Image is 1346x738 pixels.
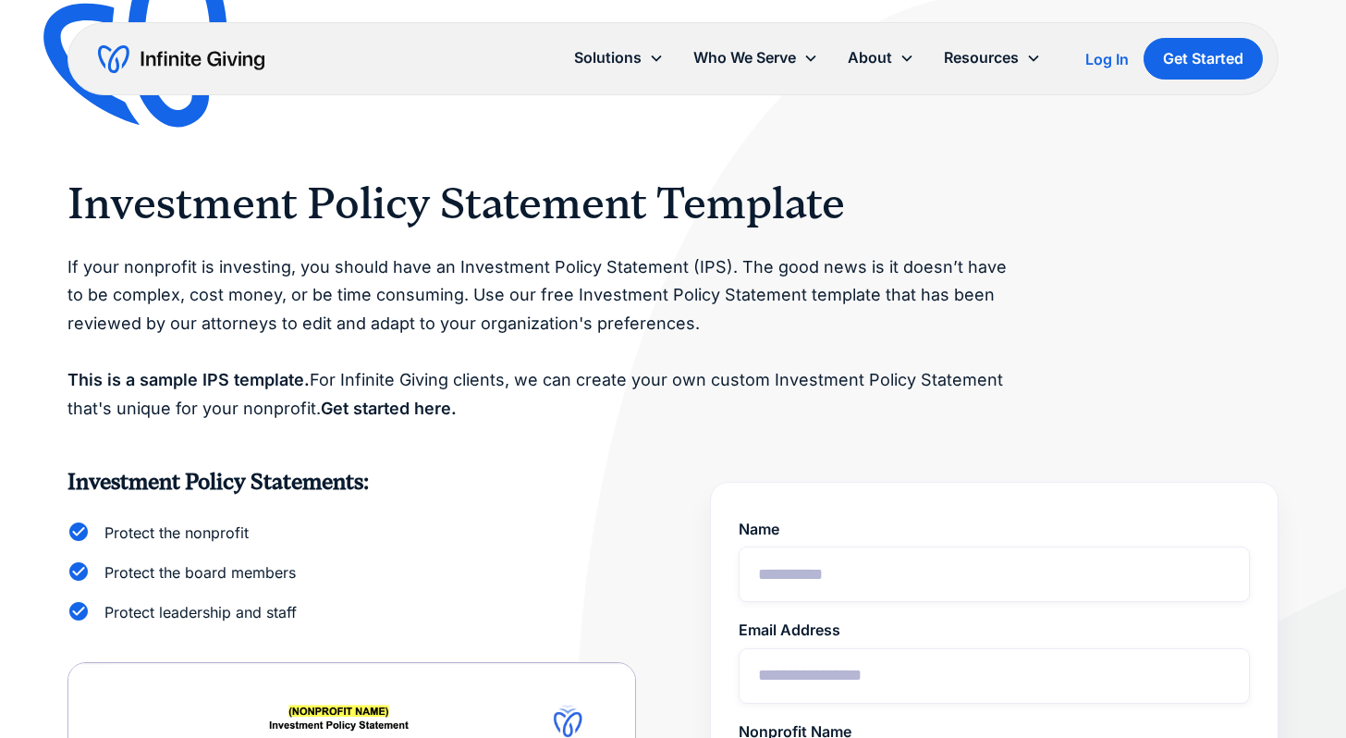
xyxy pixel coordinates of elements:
[104,560,296,585] div: Protect the board members
[98,44,264,74] a: home
[739,602,1250,640] label: Email Address
[693,45,796,70] div: Who We Serve
[929,38,1056,78] div: Resources
[679,38,833,78] div: Who We Serve
[67,253,1014,424] p: If your nonprofit is investing, you should have an Investment Policy Statement (IPS). The good ne...
[574,45,642,70] div: Solutions
[67,370,310,389] strong: This is a sample IPS template.
[1085,52,1129,67] div: Log In
[104,521,249,546] div: Protect the nonprofit
[559,38,679,78] div: Solutions
[67,178,1014,231] h2: Investment Policy Statement Template
[833,38,929,78] div: About
[67,469,369,495] strong: Investment Policy Statements:
[944,45,1019,70] div: Resources
[739,520,1250,539] label: Name
[321,399,457,418] a: Get started here.
[848,45,892,70] div: About
[1144,38,1263,80] a: Get Started
[1085,48,1129,70] a: Log In
[104,600,297,625] div: Protect leadership and staff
